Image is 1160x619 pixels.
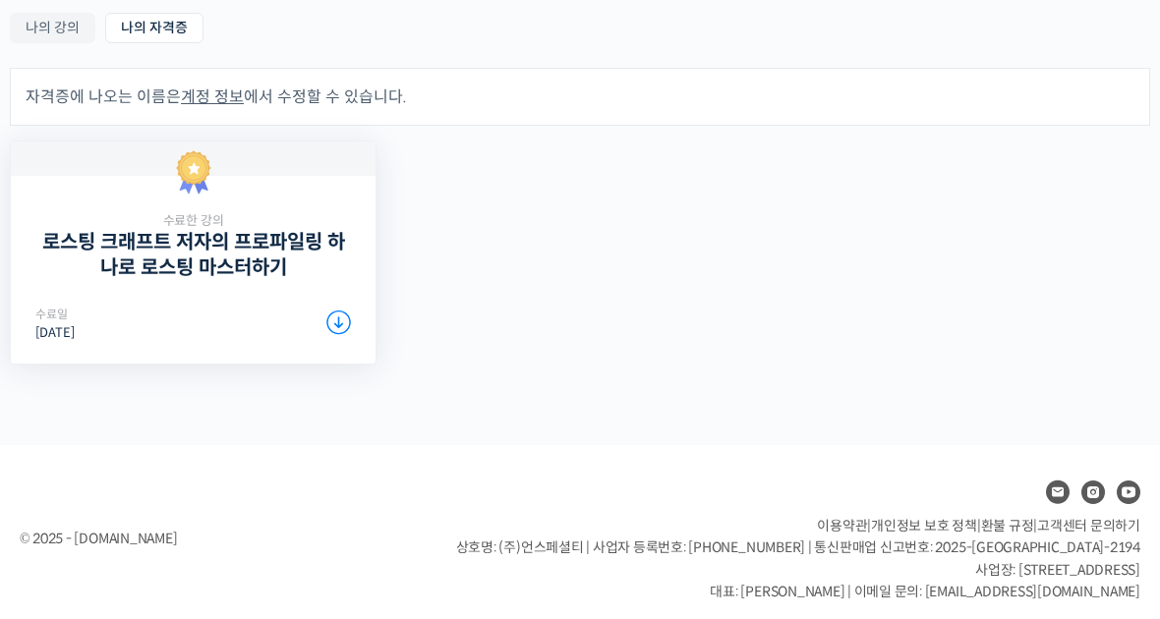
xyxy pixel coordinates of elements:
p: | | | 상호명: (주)언스페셜티 | 사업자 등록번호: [PHONE_NUMBER] | 통신판매업 신고번호: 2025-[GEOGRAPHIC_DATA]-2194 사업장: [ST... [456,515,1140,603]
span: 수료일 [35,309,194,320]
nav: Sub Menu [10,13,1150,48]
a: 설정 [254,456,377,505]
span: 고객센터 문의하기 [1037,517,1140,535]
a: 이용약관 [817,517,867,535]
a: 대화 [130,456,254,505]
span: 홈 [62,485,74,501]
a: 나의 강의 [10,13,95,43]
span: 수료한 강의 [35,213,351,230]
a: 홈 [6,456,130,505]
div: © 2025 - [DOMAIN_NAME] [20,526,407,552]
div: [DATE] [35,309,194,339]
a: 나의 자격증 [105,13,203,43]
a: 계정 정보 [181,86,244,107]
span: 대화 [180,486,203,502]
a: 로스팅 크래프트 저자의 프로파일링 하나로 로스팅 마스터하기 [35,230,351,279]
a: 개인정보 보호 정책 [871,517,977,535]
a: 환불 규정 [981,517,1034,535]
span: 설정 [304,485,327,501]
div: 자격증에 나오는 이름은 에서 수정할 수 있습니다. [10,68,1150,126]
